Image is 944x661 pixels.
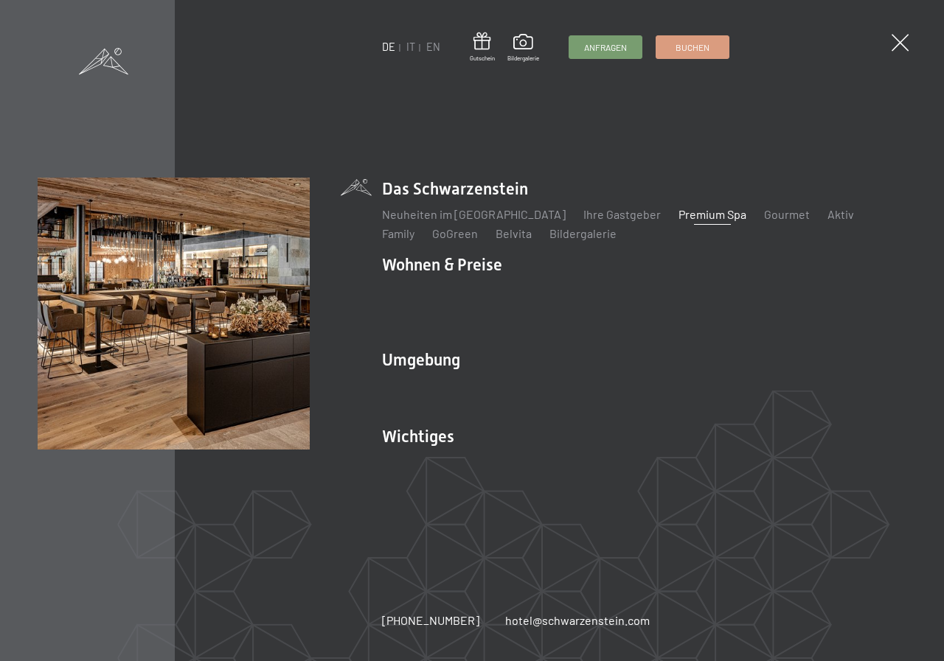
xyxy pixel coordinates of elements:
[382,226,414,240] a: Family
[584,41,627,54] span: Anfragen
[382,612,479,629] a: [PHONE_NUMBER]
[406,41,415,53] a: IT
[505,612,650,629] a: hotel@schwarzenstein.com
[656,36,729,58] a: Buchen
[764,207,810,221] a: Gourmet
[507,55,539,63] span: Bildergalerie
[470,32,495,63] a: Gutschein
[583,207,661,221] a: Ihre Gastgeber
[827,207,854,221] a: Aktiv
[426,41,440,53] a: EN
[569,36,642,58] a: Anfragen
[470,55,495,63] span: Gutschein
[678,207,746,221] a: Premium Spa
[382,41,395,53] a: DE
[496,226,532,240] a: Belvita
[676,41,709,54] span: Buchen
[382,207,566,221] a: Neuheiten im [GEOGRAPHIC_DATA]
[549,226,617,240] a: Bildergalerie
[382,613,479,627] span: [PHONE_NUMBER]
[507,34,539,62] a: Bildergalerie
[432,226,478,240] a: GoGreen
